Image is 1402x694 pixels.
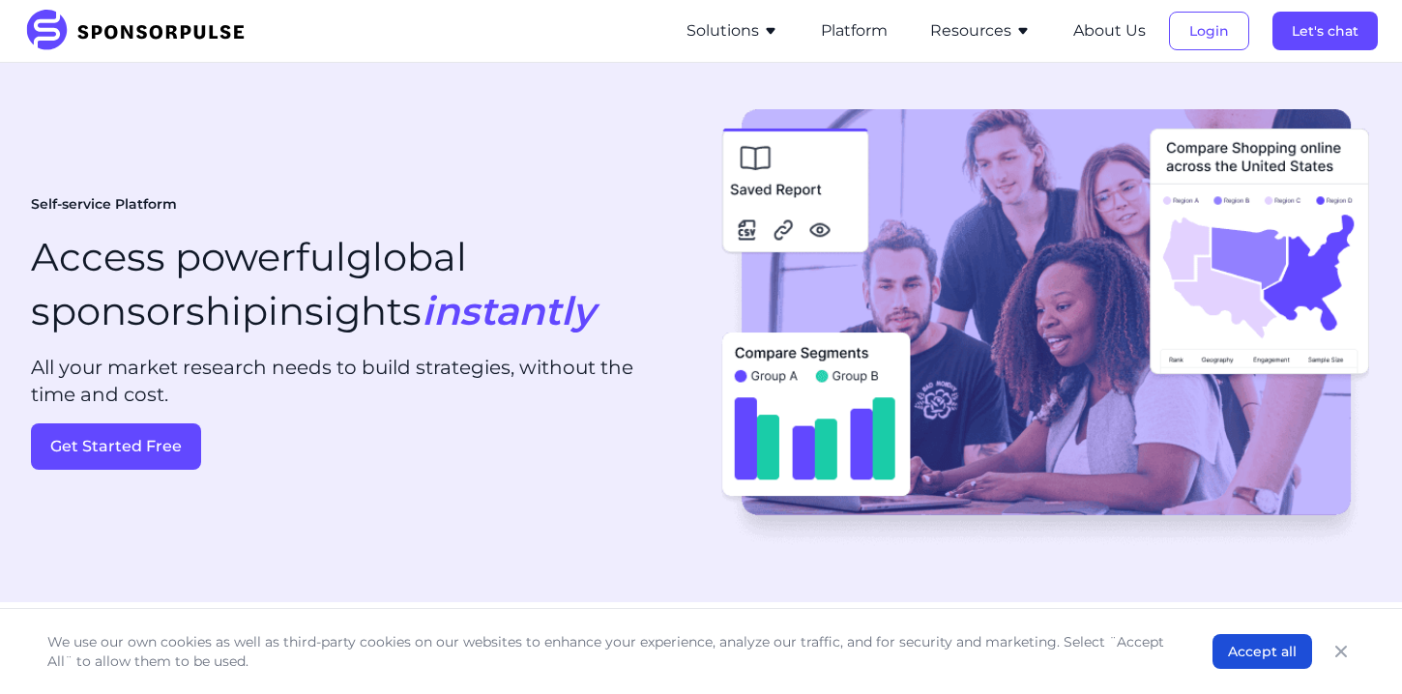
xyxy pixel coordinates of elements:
button: Platform [821,19,888,43]
a: Platform [821,22,888,40]
a: Get Started Free [31,423,686,470]
a: About Us [1073,22,1146,40]
p: All your market research needs to build strategies, without the time and cost. [31,354,681,408]
a: Let's chat [1272,22,1378,40]
button: Solutions [686,19,778,43]
button: Accept all [1212,634,1312,669]
span: instantly [422,287,595,334]
p: We use our own cookies as well as third-party cookies on our websites to enhance your experience,... [47,632,1174,671]
button: Login [1169,12,1249,50]
iframe: Chat Widget [1305,601,1402,694]
h1: Access powerful global sponsorship insights [31,230,686,338]
a: Login [1169,22,1249,40]
img: SponsorPulse [24,10,259,52]
span: Self-service Platform [31,195,177,215]
button: Let's chat [1272,12,1378,50]
button: Get Started Free [31,423,201,470]
button: Resources [930,19,1031,43]
button: About Us [1073,19,1146,43]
